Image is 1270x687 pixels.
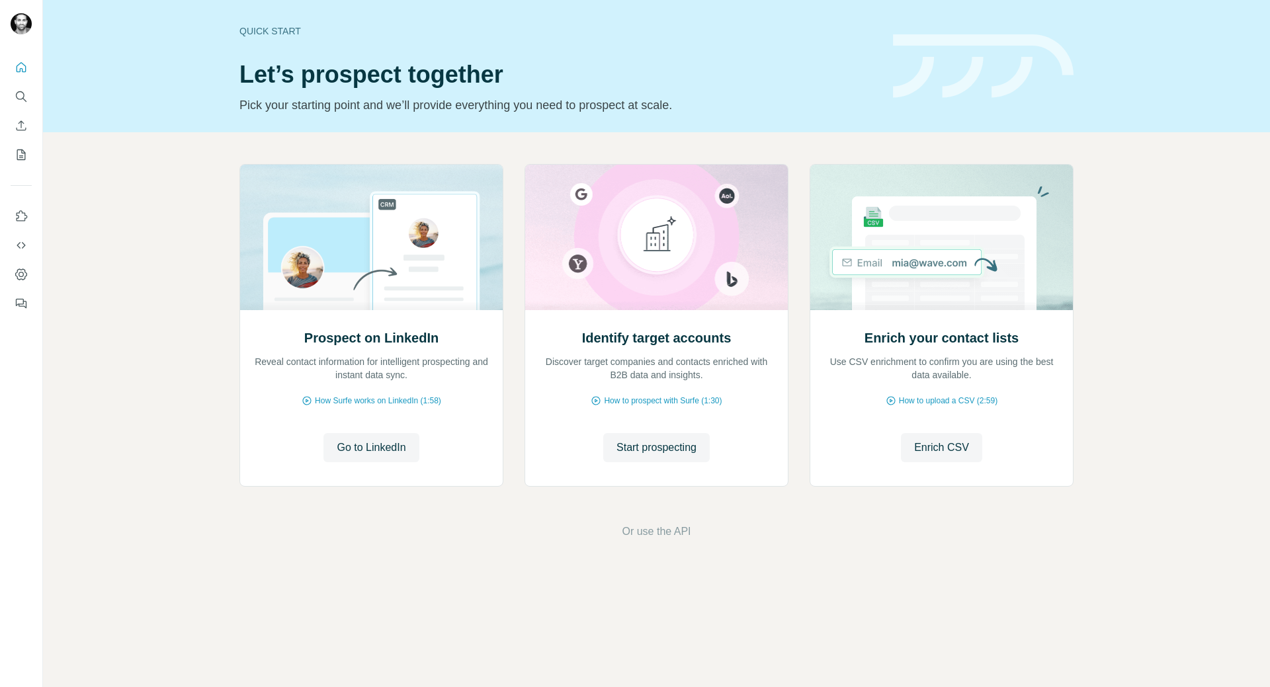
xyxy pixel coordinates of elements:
button: My lists [11,143,32,167]
span: How Surfe works on LinkedIn (1:58) [315,395,441,407]
img: Avatar [11,13,32,34]
h2: Prospect on LinkedIn [304,329,439,347]
p: Use CSV enrichment to confirm you are using the best data available. [824,355,1060,382]
img: Identify target accounts [525,165,788,310]
button: Dashboard [11,263,32,286]
p: Pick your starting point and we’ll provide everything you need to prospect at scale. [239,96,877,114]
img: Enrich your contact lists [810,165,1074,310]
h2: Enrich your contact lists [865,329,1019,347]
p: Discover target companies and contacts enriched with B2B data and insights. [538,355,775,382]
button: Quick start [11,56,32,79]
h2: Identify target accounts [582,329,732,347]
button: Enrich CSV [901,433,982,462]
img: Prospect on LinkedIn [239,165,503,310]
span: Start prospecting [616,440,697,456]
button: Use Surfe on LinkedIn [11,204,32,228]
span: How to prospect with Surfe (1:30) [604,395,722,407]
span: How to upload a CSV (2:59) [899,395,997,407]
img: banner [893,34,1074,99]
button: Feedback [11,292,32,315]
button: Or use the API [622,524,691,540]
span: Go to LinkedIn [337,440,405,456]
button: Start prospecting [603,433,710,462]
p: Reveal contact information for intelligent prospecting and instant data sync. [253,355,489,382]
div: Quick start [239,24,877,38]
button: Go to LinkedIn [323,433,419,462]
button: Use Surfe API [11,233,32,257]
button: Enrich CSV [11,114,32,138]
button: Search [11,85,32,108]
span: Enrich CSV [914,440,969,456]
h1: Let’s prospect together [239,61,877,88]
